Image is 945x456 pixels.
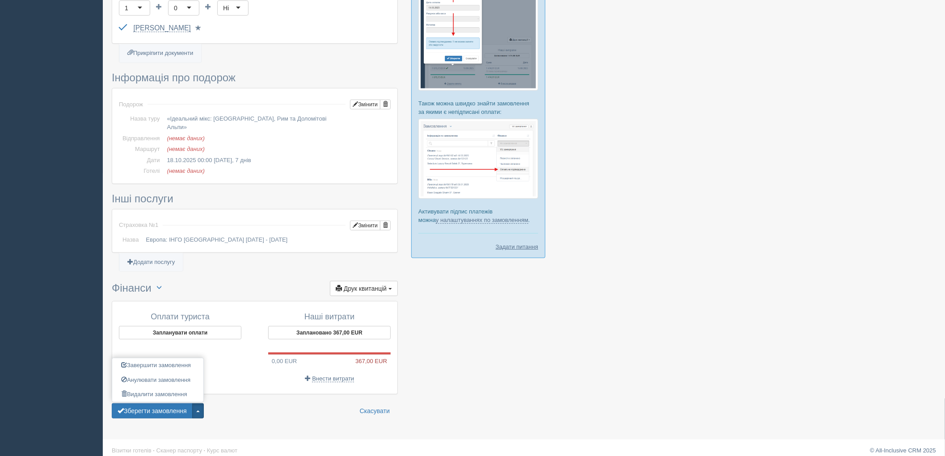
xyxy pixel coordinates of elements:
[167,167,204,174] span: (немає даних)
[112,373,203,388] a: Анулювати замовлення
[119,95,143,113] td: Подорож
[121,362,191,368] span: Завершити замовлення
[167,135,204,142] span: (немає даних)
[268,358,297,364] span: 0,00 EUR
[155,222,158,228] span: 1
[174,4,177,13] div: 0
[163,113,391,133] td: «Ідеальний мікс: [GEOGRAPHIC_DATA], Рим та Доломітові Альпи»
[436,217,528,224] a: у налаштуваннях по замовленням
[119,253,183,272] a: Додати послугу
[350,221,380,230] button: Змінити
[112,281,398,297] h3: Фінанси
[418,119,538,199] img: %D0%BF%D1%96%D0%B4%D1%82%D0%B2%D0%B5%D1%80%D0%B4%D0%B6%D0%B5%D0%BD%D0%BD%D1%8F-%D0%BE%D0%BF%D0%BB...
[418,99,538,116] p: Також можна швидко знайти замовлення за якими є непідписані оплати:
[112,72,398,84] h3: Інформація про подорож
[119,113,163,133] td: Назва туру
[305,375,354,382] a: Внести витрати
[119,155,163,166] td: Дати
[119,133,163,144] td: Відправлення
[354,403,396,418] a: Скасувати
[163,155,391,166] td: 18.10.2025 00:00 [DATE], 7 днів
[355,357,391,365] span: 367,00 EUR
[207,447,237,454] a: Курс валют
[112,447,152,454] a: Візитки готелів
[142,234,391,246] td: Европа: ІНГО [GEOGRAPHIC_DATA] [DATE] - [DATE]
[268,313,391,322] h4: Наші витрати
[119,234,142,246] td: Назва
[496,243,538,251] a: Задати питання
[112,403,193,418] button: Зберегти замовлення
[268,326,391,339] button: Заплановано 367,00 EUR
[350,100,380,109] button: Змінити
[119,313,241,322] h4: Оплати туриста
[112,387,203,402] a: Видалити замовлення
[119,166,163,177] td: Готелі
[418,207,538,224] p: Активувати підпис платежів можна .
[204,447,206,454] span: ·
[112,358,203,373] a: Завершити замовлення
[344,285,387,292] span: Друк квитанцій
[125,4,128,13] div: 1
[153,447,155,454] span: ·
[870,447,936,454] a: © All-Inclusive CRM 2025
[119,44,201,63] a: Прикріпити документи
[330,281,398,296] button: Друк квитанцій
[312,375,354,382] span: Внести витрати
[223,4,229,13] div: Ні
[167,146,204,152] span: (немає даних)
[119,326,241,339] button: Запланувати оплати
[119,144,163,155] td: Маршрут
[133,24,190,32] a: [PERSON_NAME]
[112,193,398,205] h3: Інші послуги
[156,447,202,454] a: Сканер паспорту
[119,216,158,234] td: Страховка №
